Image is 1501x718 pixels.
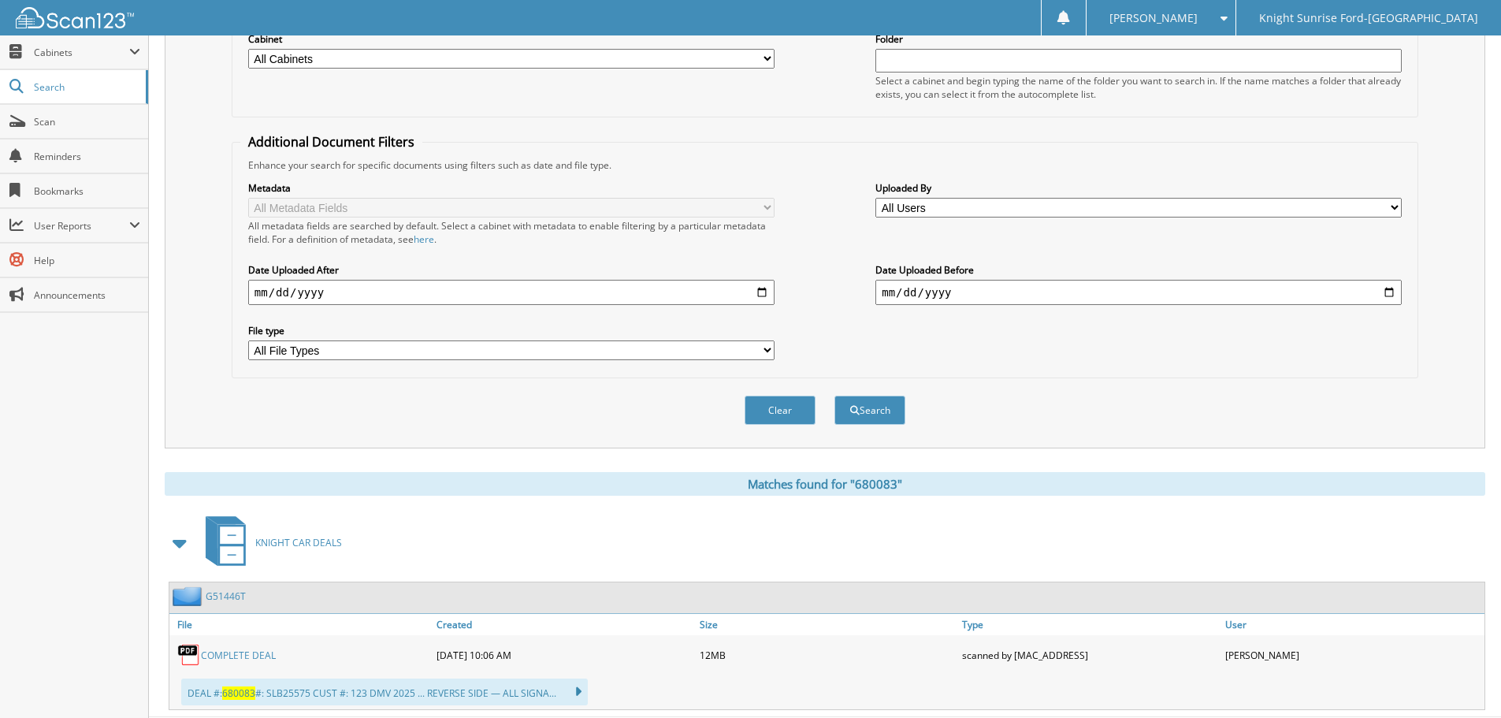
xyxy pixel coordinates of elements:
[958,639,1221,671] div: scanned by [MAC_ADDRESS]
[875,32,1402,46] label: Folder
[34,150,140,163] span: Reminders
[34,80,138,94] span: Search
[248,219,775,246] div: All metadata fields are searched by default. Select a cabinet with metadata to enable filtering b...
[248,324,775,337] label: File type
[1221,639,1484,671] div: [PERSON_NAME]
[34,219,129,233] span: User Reports
[222,686,255,700] span: 680083
[34,184,140,198] span: Bookmarks
[248,280,775,305] input: start
[169,614,433,635] a: File
[206,590,246,603] a: G51446T
[875,74,1402,101] div: Select a cabinet and begin typing the name of the folder you want to search in. If the name match...
[181,679,588,705] div: DEAL #: #: SLB25575 CUST #: 123 DMV 2025 ... REVERSE SIDE — ALL SIGNA...
[1259,13,1478,23] span: Knight Sunrise Ford-[GEOGRAPHIC_DATA]
[248,263,775,277] label: Date Uploaded After
[433,614,696,635] a: Created
[696,639,959,671] div: 12MB
[875,263,1402,277] label: Date Uploaded Before
[1221,614,1484,635] a: User
[196,512,342,574] a: KNIGHT CAR DEALS
[255,536,342,549] span: KNIGHT CAR DEALS
[958,614,1221,635] a: Type
[745,396,816,425] button: Clear
[34,254,140,267] span: Help
[433,639,696,671] div: [DATE] 10:06 AM
[248,181,775,195] label: Metadata
[201,649,276,662] a: COMPLETE DEAL
[875,181,1402,195] label: Uploaded By
[173,586,206,606] img: folder2.png
[1109,13,1198,23] span: [PERSON_NAME]
[1422,642,1501,718] iframe: Chat Widget
[177,643,201,667] img: PDF.png
[165,472,1485,496] div: Matches found for "680083"
[34,115,140,128] span: Scan
[240,158,1410,172] div: Enhance your search for specific documents using filters such as date and file type.
[696,614,959,635] a: Size
[248,32,775,46] label: Cabinet
[34,46,129,59] span: Cabinets
[34,288,140,302] span: Announcements
[875,280,1402,305] input: end
[834,396,905,425] button: Search
[414,233,434,246] a: here
[16,7,134,28] img: scan123-logo-white.svg
[240,133,422,151] legend: Additional Document Filters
